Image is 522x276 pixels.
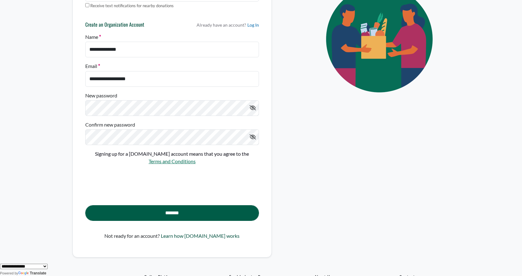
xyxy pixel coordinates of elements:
label: Name [85,33,101,41]
p: Already have an account? [197,22,259,28]
p: Signing up for a [DOMAIN_NAME] account means that you agree to the [85,150,259,158]
h6: Create an Organization Account [85,22,144,30]
a: Terms and Conditions [149,158,196,164]
label: New password [85,92,117,99]
img: Google Translate [18,271,30,276]
a: Learn how [DOMAIN_NAME] works [161,232,240,245]
a: Translate [18,271,46,275]
a: Log In [247,22,259,28]
label: Receive text notifications for nearby donations [90,3,174,9]
label: Email [85,62,100,70]
label: Confirm new password [85,121,135,128]
p: Not ready for an account? [104,232,160,240]
iframe: reCAPTCHA [85,171,181,195]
